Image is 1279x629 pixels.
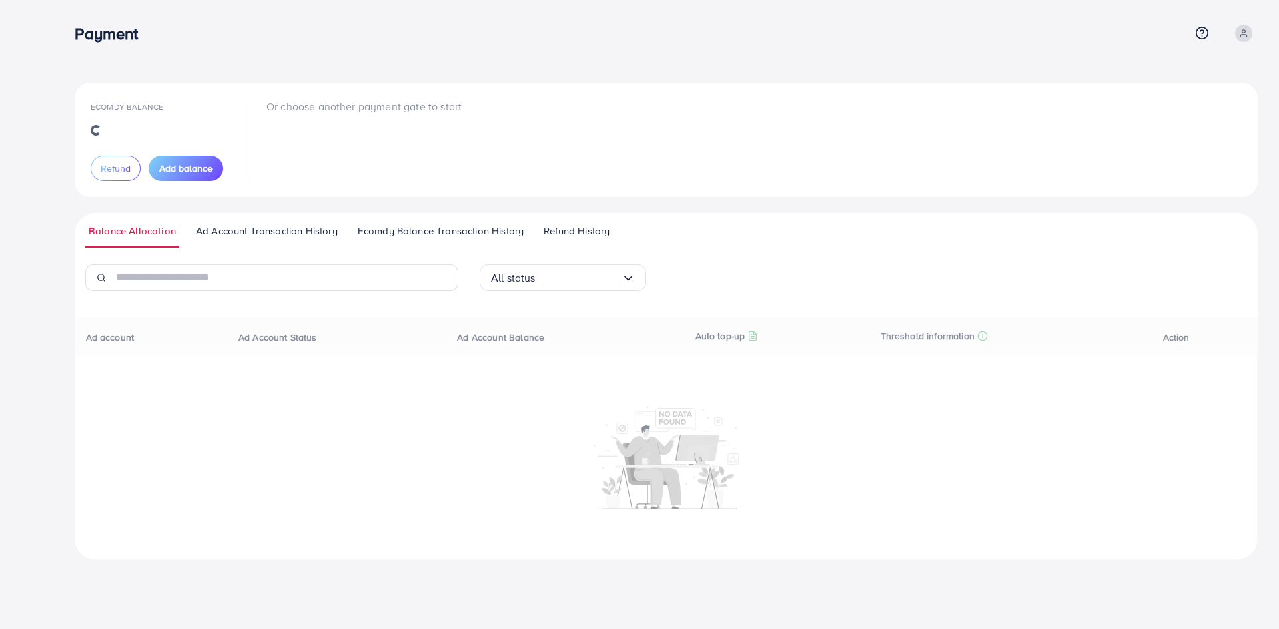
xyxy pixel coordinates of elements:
[75,24,149,43] h3: Payment
[159,162,213,175] span: Add balance
[491,268,536,288] span: All status
[544,224,610,238] span: Refund History
[89,224,176,238] span: Balance Allocation
[266,99,462,114] p: Or choose another payment gate to start
[91,156,141,181] button: Refund
[196,224,338,238] span: Ad Account Transaction History
[536,268,622,288] input: Search for option
[149,156,223,181] button: Add balance
[358,224,524,238] span: Ecomdy Balance Transaction History
[91,101,163,112] span: Ecomdy Balance
[480,264,646,291] div: Search for option
[101,162,131,175] span: Refund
